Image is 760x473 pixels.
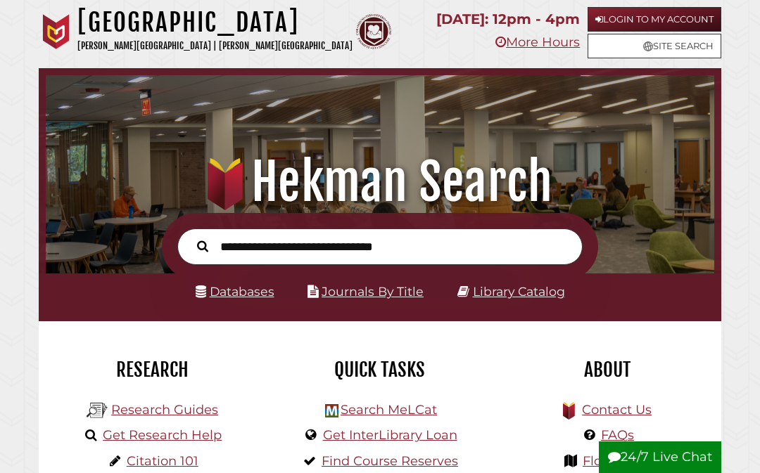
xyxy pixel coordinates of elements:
[196,284,274,299] a: Databases
[495,34,580,50] a: More Hours
[77,7,353,38] h1: [GEOGRAPHIC_DATA]
[322,284,424,299] a: Journals By Title
[127,453,198,469] a: Citation 101
[277,358,483,382] h2: Quick Tasks
[103,427,222,443] a: Get Research Help
[323,427,457,443] a: Get InterLibrary Loan
[325,404,338,417] img: Hekman Library Logo
[588,34,721,58] a: Site Search
[505,358,711,382] h2: About
[356,14,391,49] img: Calvin Theological Seminary
[77,38,353,54] p: [PERSON_NAME][GEOGRAPHIC_DATA] | [PERSON_NAME][GEOGRAPHIC_DATA]
[582,402,652,417] a: Contact Us
[197,240,208,253] i: Search
[39,14,74,49] img: Calvin University
[588,7,721,32] a: Login to My Account
[473,284,565,299] a: Library Catalog
[111,402,218,417] a: Research Guides
[341,402,437,417] a: Search MeLCat
[49,358,255,382] h2: Research
[436,7,580,32] p: [DATE]: 12pm - 4pm
[601,427,634,443] a: FAQs
[57,151,703,213] h1: Hekman Search
[583,453,652,469] a: Floor Maps
[322,453,458,469] a: Find Course Reserves
[87,400,108,421] img: Hekman Library Logo
[190,237,215,254] button: Search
